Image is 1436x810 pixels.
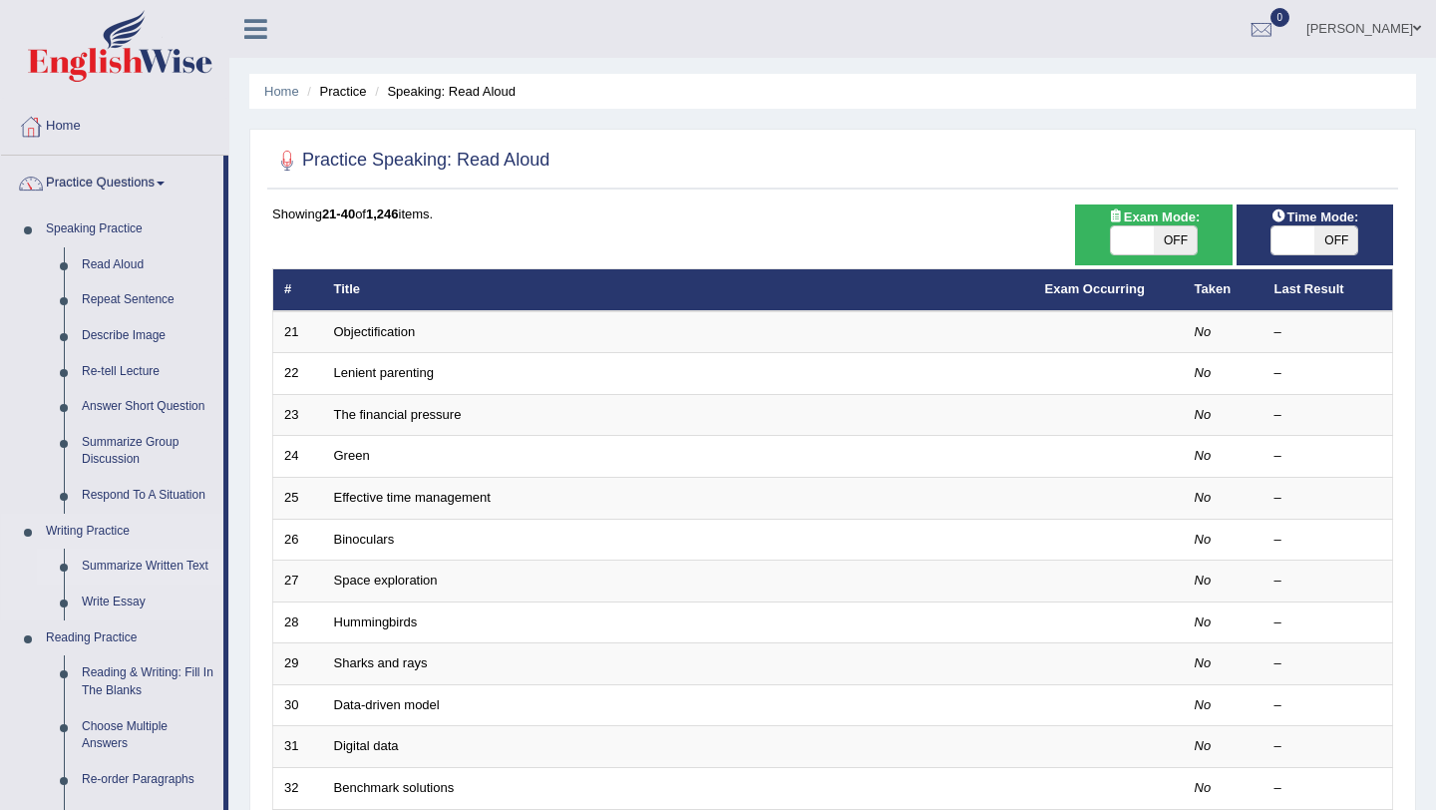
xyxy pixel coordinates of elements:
a: Lenient parenting [334,365,434,380]
span: OFF [1154,226,1197,254]
td: 25 [273,478,323,520]
a: Speaking Practice [37,211,223,247]
th: Last Result [1263,269,1393,311]
a: Green [334,448,370,463]
div: – [1274,737,1382,756]
div: – [1274,447,1382,466]
em: No [1195,407,1212,422]
div: – [1274,531,1382,550]
a: Choose Multiple Answers [73,709,223,762]
li: Practice [302,82,366,101]
em: No [1195,738,1212,753]
a: Read Aloud [73,247,223,283]
em: No [1195,697,1212,712]
div: – [1274,406,1382,425]
a: Summarize Written Text [73,549,223,585]
a: Repeat Sentence [73,282,223,318]
td: 27 [273,561,323,603]
em: No [1195,324,1212,339]
div: – [1274,654,1382,673]
td: 32 [273,767,323,809]
td: 26 [273,519,323,561]
div: – [1274,572,1382,591]
a: Exam Occurring [1045,281,1145,296]
a: Reading Practice [37,620,223,656]
a: Binoculars [334,532,395,547]
td: 21 [273,311,323,353]
a: Describe Image [73,318,223,354]
a: Summarize Group Discussion [73,425,223,478]
a: The financial pressure [334,407,462,422]
em: No [1195,490,1212,505]
div: Showing of items. [272,204,1393,223]
b: 1,246 [366,206,399,221]
em: No [1195,614,1212,629]
td: 29 [273,643,323,685]
a: Re-tell Lecture [73,354,223,390]
a: Effective time management [334,490,491,505]
th: # [273,269,323,311]
div: – [1274,696,1382,715]
div: – [1274,489,1382,508]
a: Objectification [334,324,416,339]
th: Title [323,269,1034,311]
a: Benchmark solutions [334,780,455,795]
a: Answer Short Question [73,389,223,425]
th: Taken [1184,269,1263,311]
a: Write Essay [73,585,223,620]
em: No [1195,448,1212,463]
td: 22 [273,353,323,395]
a: Digital data [334,738,399,753]
em: No [1195,780,1212,795]
a: Practice Questions [1,156,223,205]
a: Sharks and rays [334,655,428,670]
b: 21-40 [322,206,355,221]
li: Speaking: Read Aloud [370,82,516,101]
a: Reading & Writing: Fill In The Blanks [73,655,223,708]
div: – [1274,779,1382,798]
span: 0 [1270,8,1290,27]
a: Home [264,84,299,99]
a: Writing Practice [37,514,223,550]
a: Respond To A Situation [73,478,223,514]
h2: Practice Speaking: Read Aloud [272,146,549,176]
td: 23 [273,394,323,436]
td: 30 [273,684,323,726]
div: – [1274,613,1382,632]
em: No [1195,365,1212,380]
a: Data-driven model [334,697,440,712]
em: No [1195,532,1212,547]
div: Show exams occurring in exams [1075,204,1232,265]
em: No [1195,573,1212,588]
span: Time Mode: [1262,206,1366,227]
a: Home [1,99,228,149]
span: Exam Mode: [1100,206,1208,227]
a: Space exploration [334,573,438,588]
em: No [1195,655,1212,670]
td: 28 [273,602,323,643]
span: OFF [1314,226,1357,254]
div: – [1274,364,1382,383]
div: – [1274,323,1382,342]
a: Hummingbirds [334,614,418,629]
td: 24 [273,436,323,478]
td: 31 [273,726,323,768]
a: Re-order Paragraphs [73,762,223,798]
